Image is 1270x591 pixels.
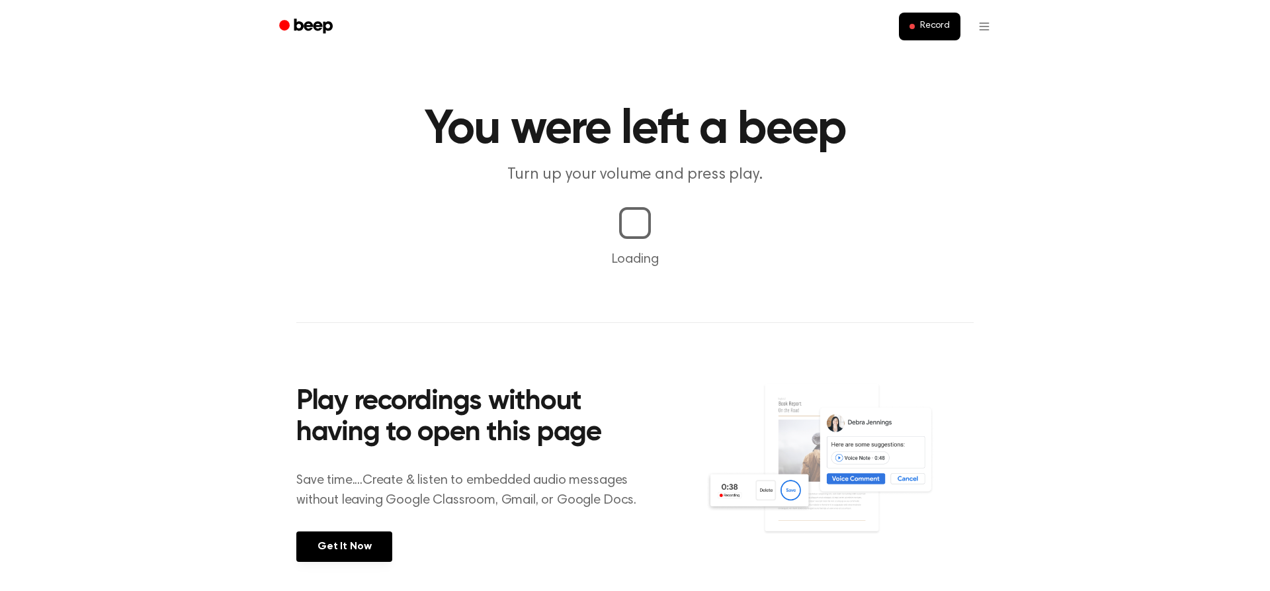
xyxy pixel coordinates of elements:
[920,21,950,32] span: Record
[16,250,1254,269] p: Loading
[381,164,889,186] p: Turn up your volume and press play.
[706,383,974,561] img: Voice Comments on Docs and Recording Widget
[899,13,960,40] button: Record
[270,14,345,40] a: Beep
[296,106,974,154] h1: You were left a beep
[968,11,1000,42] button: Open menu
[296,386,653,449] h2: Play recordings without having to open this page
[296,471,653,510] p: Save time....Create & listen to embedded audio messages without leaving Google Classroom, Gmail, ...
[296,531,392,562] a: Get It Now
